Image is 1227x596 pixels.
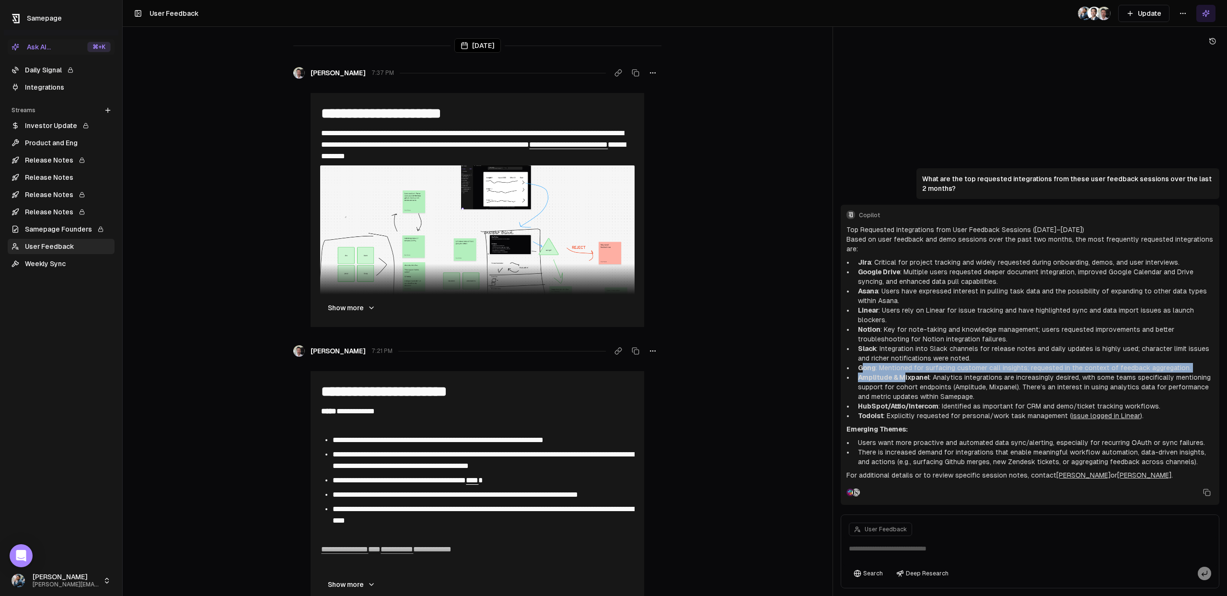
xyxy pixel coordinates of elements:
a: issue logged in Linear [1072,412,1140,420]
a: Release Notes [8,187,115,202]
div: [DATE] [454,38,501,53]
strong: Gong [858,364,876,372]
span: [PERSON_NAME] [311,68,366,78]
a: User Feedback [8,239,115,254]
img: _image [293,67,305,79]
a: Integrations [8,80,115,95]
a: Daily Signal [8,62,115,78]
li: : Mentioned for surfacing customer call insights; requested in the context of feedback aggregation. [854,363,1214,373]
li: : Critical for project tracking and widely requested during onboarding, demos, and user interviews. [854,257,1214,267]
strong: Jira [858,258,871,266]
li: : Multiple users requested deeper document integration, improved Google Calendar and Drive syncin... [854,267,1214,286]
span: User Feedback [865,526,907,533]
a: Release Notes [8,152,115,168]
li: : Explicitly requested for personal/work task management ( ). [854,411,1214,421]
span: [PERSON_NAME] [33,573,99,582]
li: Users want more proactive and automated data sync/alerting, especially for recurring OAuth or syn... [854,438,1214,447]
strong: Todoist [858,412,883,420]
img: _image [293,345,305,357]
h2: Top Requested Integrations from User Feedback Sessions ([DATE]–[DATE]) [846,225,1214,234]
div: Streams [8,103,115,118]
div: Ask AI... [12,42,51,52]
p: What are the top requested integrations from these user feedback sessions over the last 2 months? [922,174,1214,193]
strong: HubSpot/Attio/Intercom [858,402,938,410]
span: 7:21 PM [371,347,393,355]
p: For additional details or to review specific session notes, contact or . [846,470,1214,480]
p: Based on user feedback and demo sessions over the past two months, the most frequently requested ... [846,234,1214,254]
strong: Notion [858,326,880,333]
strong: Linear [858,306,879,314]
li: : Key for note-taking and knowledge management; users requested improvements and better troublesh... [854,325,1214,344]
li: : Users have expressed interest in pulling task data and the possibility of expanding to other da... [854,286,1214,305]
a: Release Notes [8,204,115,220]
button: [PERSON_NAME][PERSON_NAME][EMAIL_ADDRESS] [8,569,115,592]
a: Samepage Founders [8,222,115,237]
img: 1695405595226.jpeg [1078,7,1091,20]
img: _image [1088,7,1101,20]
strong: Google Drive [858,268,900,276]
button: Ask AI...⌘+K [8,39,115,55]
span: Copilot [859,211,1214,219]
button: Search [849,567,888,580]
strong: Slack [858,345,876,352]
img: 1695405595226.jpeg [12,574,25,587]
img: Notion [852,489,860,496]
li: : Users rely on Linear for issue tracking and have highlighted sync and data import issues as lau... [854,305,1214,325]
img: _image [1097,7,1111,20]
button: Show more [320,298,383,317]
li: : Integration into Slack channels for release notes and daily updates is highly used; character l... [854,344,1214,363]
div: ⌘ +K [87,42,111,52]
span: Samepage [27,14,62,22]
span: [PERSON_NAME] [311,346,366,356]
div: Open Intercom Messenger [10,544,33,567]
a: [PERSON_NAME] [1056,471,1111,479]
a: Product and Eng [8,135,115,151]
span: 7:37 PM [371,69,394,77]
a: [PERSON_NAME] [1117,471,1171,479]
button: Show more [320,575,383,594]
li: There is increased demand for integrations that enable meaningful workflow automation, data-drive... [854,447,1214,467]
strong: Asana [858,287,878,295]
li: : Analytics integrations are increasingly desired, with some teams specifically mentioning suppor... [854,373,1214,401]
li: : Identified as important for CRM and demo/ticket tracking workflows. [854,401,1214,411]
span: User Feedback [150,10,198,17]
strong: Emerging Themes: [846,425,908,433]
a: Release Notes [8,170,115,185]
span: [PERSON_NAME][EMAIL_ADDRESS] [33,581,99,588]
button: Deep Research [891,567,953,580]
img: Slack [846,489,854,496]
strong: Amplitude & Mixpanel [858,374,929,381]
a: Investor Update [8,118,115,133]
a: Weekly Sync [8,256,115,271]
button: Update [1118,5,1169,22]
img: 2025-07-09_19-32-11.png [320,165,635,351]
